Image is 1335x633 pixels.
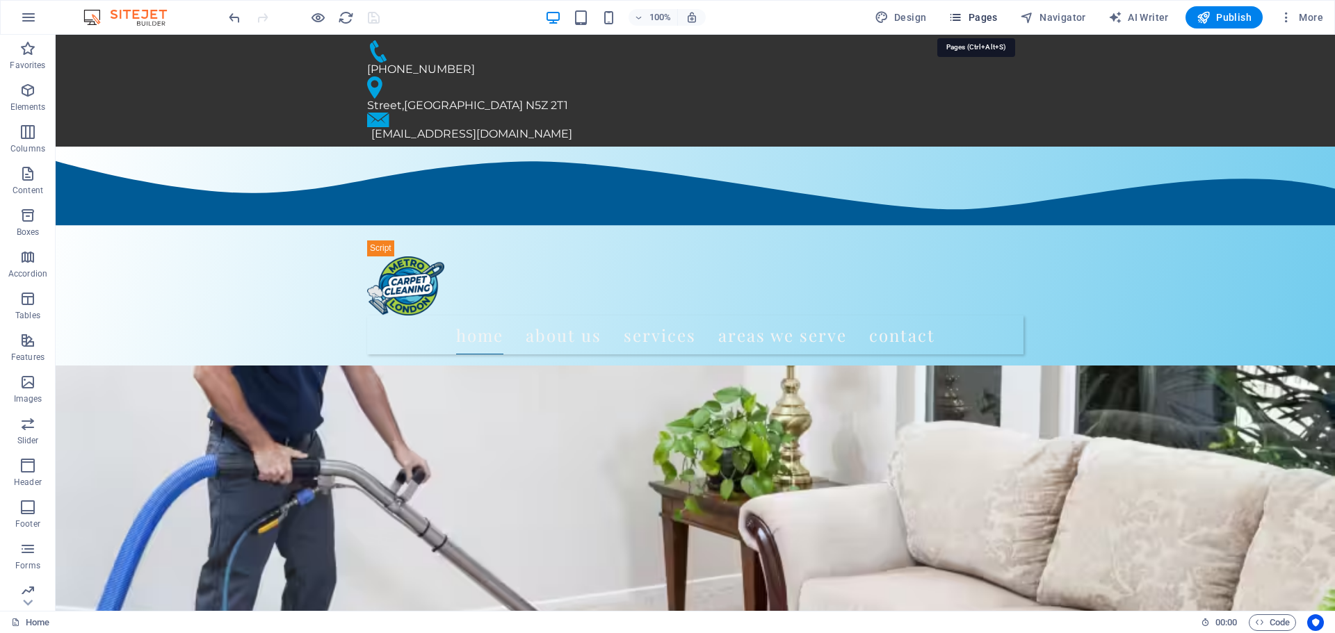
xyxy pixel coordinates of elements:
button: Design [869,6,932,28]
p: Content [13,185,43,196]
p: Boxes [17,227,40,238]
span: Navigator [1020,10,1086,24]
button: undo [226,9,243,26]
button: 100% [629,9,678,26]
a: Click to cancel selection. Double-click to open Pages [11,614,49,631]
span: Publish [1197,10,1252,24]
a: [PHONE_NUMBER] [311,6,957,42]
span: More [1279,10,1323,24]
button: Code [1249,614,1296,631]
button: Navigator [1014,6,1092,28]
span: Code [1255,614,1290,631]
p: Columns [10,143,45,154]
p: Elements [10,101,46,113]
button: Click here to leave preview mode and continue editing [309,9,326,26]
button: Usercentrics [1307,614,1324,631]
p: Tables [15,310,40,321]
p: Accordion [8,268,47,279]
span: 00 00 [1215,614,1237,631]
p: Forms [15,560,40,571]
p: Favorites [10,60,45,71]
i: Undo: Change pages (Ctrl+Z) [227,10,243,26]
p: Images [14,393,42,404]
img: Editor Logo [80,9,184,26]
i: On resize automatically adjust zoom level to fit chosen device. [686,11,698,24]
i: Reload page [338,10,354,26]
p: Features [11,352,44,363]
span: AI Writer [1108,10,1169,24]
h6: 100% [649,9,672,26]
span: Pages [948,10,997,24]
span: Design [875,10,927,24]
button: Pages [943,6,1003,28]
button: AI Writer [1103,6,1174,28]
button: reload [337,9,354,26]
header: menu and logo [300,195,979,331]
button: More [1274,6,1329,28]
h6: Session time [1201,614,1238,631]
p: Slider [17,435,39,446]
button: Publish [1186,6,1263,28]
div: Design (Ctrl+Alt+Y) [869,6,932,28]
p: Header [14,477,42,488]
span: : [1225,617,1227,627]
p: Footer [15,518,40,529]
